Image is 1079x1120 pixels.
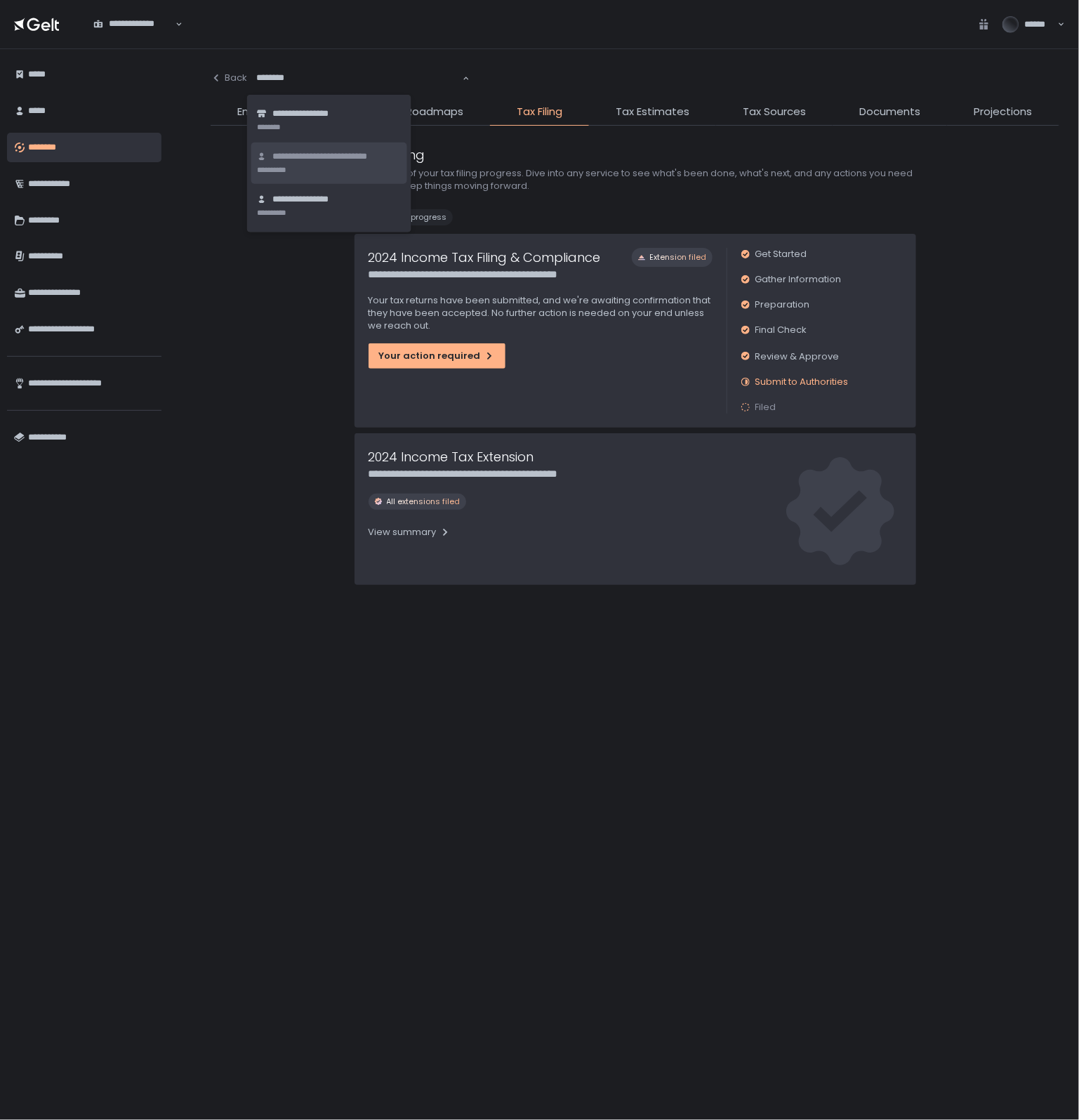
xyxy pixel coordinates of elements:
span: Gather Information [755,273,842,286]
span: Documents [859,104,920,120]
input: Search for option [256,71,461,85]
span: Tax Sources [743,104,806,120]
span: Preparation [755,298,810,311]
div: Your action required [379,350,495,362]
button: View summary [369,521,451,543]
span: Entity [237,104,266,120]
div: Back [211,72,247,84]
div: Search for option [247,63,470,93]
span: Submit to Authorities [755,376,849,388]
span: Review & Approve [755,350,840,363]
span: Tax Filing [517,104,562,120]
span: All extensions filed [387,496,461,507]
button: Back [211,63,247,93]
h2: Stay on top of your tax filing progress. Dive into any service to see what's been done, what's ne... [355,167,916,192]
span: Extension filed [650,252,707,263]
span: Projections [974,104,1032,120]
div: View summary [369,526,451,539]
input: Search for option [93,30,174,44]
p: Your tax returns have been submitted, and we're awaiting confirmation that they have been accepte... [369,294,713,332]
button: Your action required [369,343,505,369]
span: Roadmaps [406,104,463,120]
span: Filed [755,401,776,414]
div: Search for option [84,10,183,39]
span: In-progress [400,212,447,223]
h1: 2024 Income Tax Extension [369,447,534,466]
span: Get Started [755,248,807,261]
h1: 2024 Income Tax Filing & Compliance [369,248,601,267]
span: Tax Estimates [616,104,689,120]
span: Final Check [755,324,807,336]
